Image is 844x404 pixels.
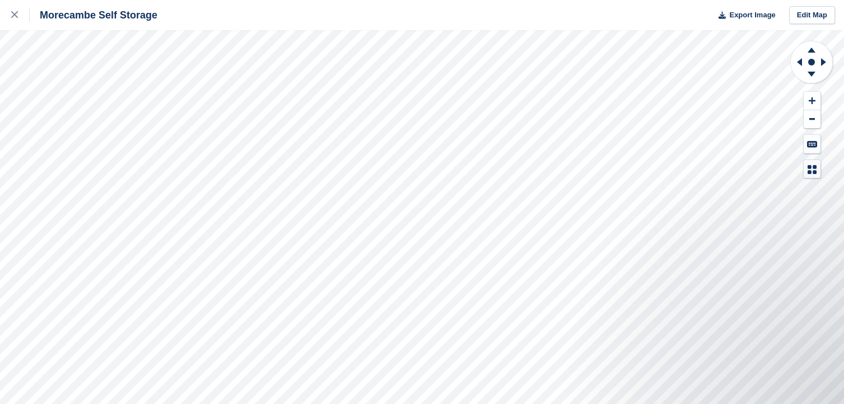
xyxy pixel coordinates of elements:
button: Map Legend [804,160,820,178]
button: Zoom Out [804,110,820,129]
span: Export Image [729,10,775,21]
button: Keyboard Shortcuts [804,135,820,153]
button: Export Image [712,6,776,25]
div: Morecambe Self Storage [30,8,157,22]
a: Edit Map [789,6,835,25]
button: Zoom In [804,92,820,110]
